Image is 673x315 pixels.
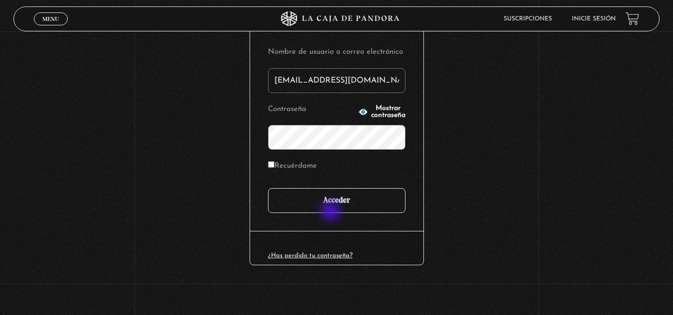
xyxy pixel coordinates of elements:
input: Recuérdame [268,161,274,168]
span: Mostrar contraseña [371,105,405,119]
a: Suscripciones [504,16,552,22]
span: Menu [42,16,59,22]
a: View your shopping cart [626,12,639,25]
button: Mostrar contraseña [358,105,405,119]
label: Recuérdame [268,159,317,174]
a: ¿Has perdido tu contraseña? [268,252,353,259]
a: Inicie sesión [572,16,616,22]
label: Nombre de usuario o correo electrónico [268,45,405,60]
span: Cerrar [39,24,62,31]
label: Contraseña [268,102,355,117]
input: Acceder [268,188,405,213]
